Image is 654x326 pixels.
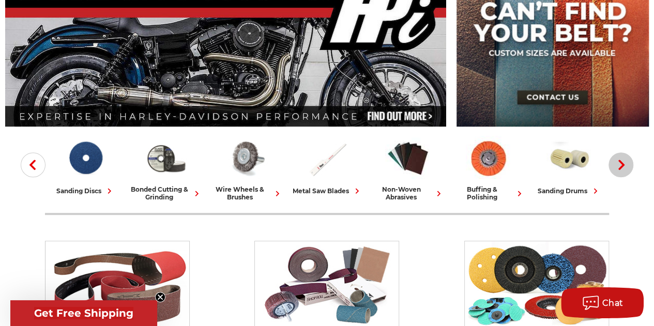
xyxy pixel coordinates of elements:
div: metal saw blades [293,185,362,196]
button: Next [609,152,633,177]
div: sanding discs [56,185,115,196]
div: buffing & polishing [452,185,525,201]
img: Bonded Cutting & Grinding [143,136,189,180]
span: Chat [602,298,623,308]
a: buffing & polishing [452,136,525,201]
button: Previous [21,152,45,177]
div: wire wheels & brushes [210,185,283,201]
span: Get Free Shipping [34,307,133,319]
div: Get Free ShippingClose teaser [10,300,157,326]
img: Buffing & Polishing [466,136,511,180]
img: Non-woven Abrasives [385,136,431,180]
button: Chat [561,287,644,318]
div: bonded cutting & grinding [130,185,202,201]
img: Metal Saw Blades [305,136,350,180]
a: wire wheels & brushes [210,136,283,201]
a: metal saw blades [291,136,363,196]
div: sanding drums [538,185,601,196]
a: sanding discs [49,136,121,196]
img: Wire Wheels & Brushes [224,136,269,180]
a: non-woven abrasives [372,136,444,201]
img: Sanding Drums [546,136,592,180]
a: sanding drums [533,136,605,196]
div: non-woven abrasives [372,185,444,201]
img: Sanding Discs [63,136,108,180]
button: Close teaser [155,292,165,302]
a: bonded cutting & grinding [130,136,202,201]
